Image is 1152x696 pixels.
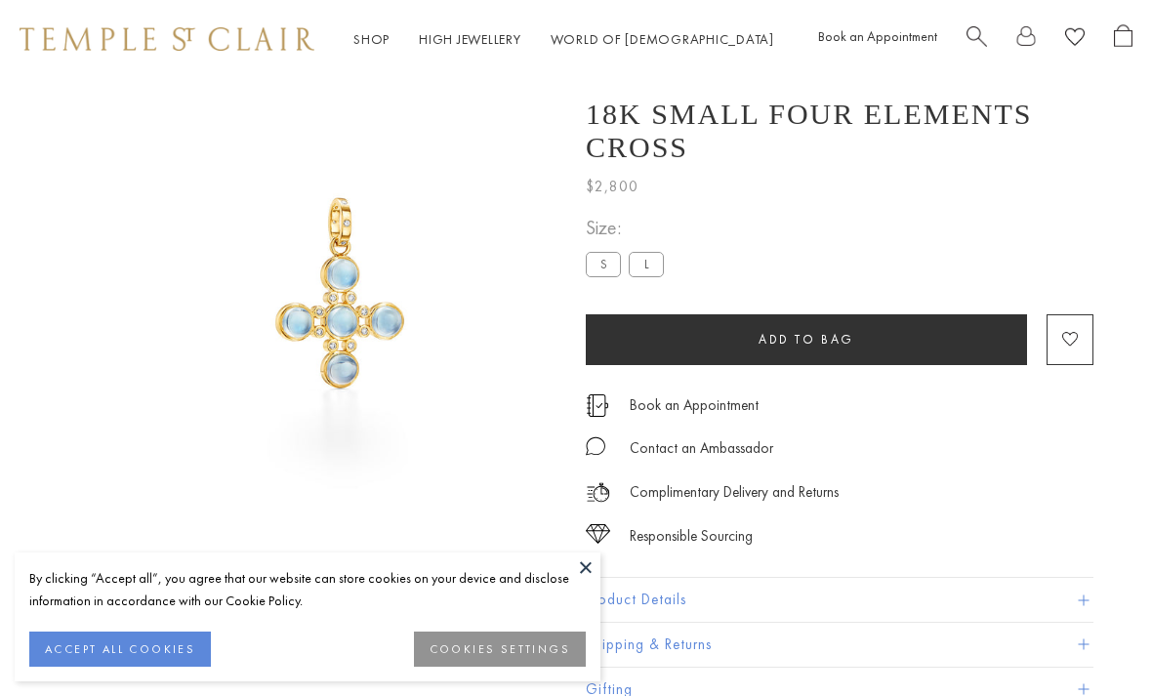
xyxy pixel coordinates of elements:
img: icon_appointment.svg [586,394,609,417]
a: ShopShop [353,30,390,48]
button: Shipping & Returns [586,623,1093,667]
a: World of [DEMOGRAPHIC_DATA]World of [DEMOGRAPHIC_DATA] [551,30,774,48]
button: ACCEPT ALL COOKIES [29,632,211,667]
button: Product Details [586,578,1093,622]
span: Size: [586,212,672,244]
img: icon_delivery.svg [586,480,610,505]
img: P41406-BM5X5 [127,78,556,508]
span: Add to bag [759,331,854,348]
img: Temple St. Clair [20,27,314,51]
a: High JewelleryHigh Jewellery [419,30,521,48]
div: Contact an Ambassador [630,436,773,461]
nav: Main navigation [353,27,774,52]
h1: 18K Small Four Elements Cross [586,98,1093,164]
img: MessageIcon-01_2.svg [586,436,605,456]
div: Responsible Sourcing [630,524,753,549]
button: Add to bag [586,314,1027,365]
div: By clicking “Accept all”, you agree that our website can store cookies on your device and disclos... [29,567,586,612]
iframe: Gorgias live chat messenger [1064,614,1132,676]
a: Book an Appointment [630,394,759,416]
img: icon_sourcing.svg [586,524,610,544]
label: L [629,252,664,276]
a: View Wishlist [1065,24,1085,55]
label: S [586,252,621,276]
a: Open Shopping Bag [1114,24,1132,55]
button: COOKIES SETTINGS [414,632,586,667]
a: Search [967,24,987,55]
p: Complimentary Delivery and Returns [630,480,839,505]
a: Book an Appointment [818,27,937,45]
span: $2,800 [586,174,638,199]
